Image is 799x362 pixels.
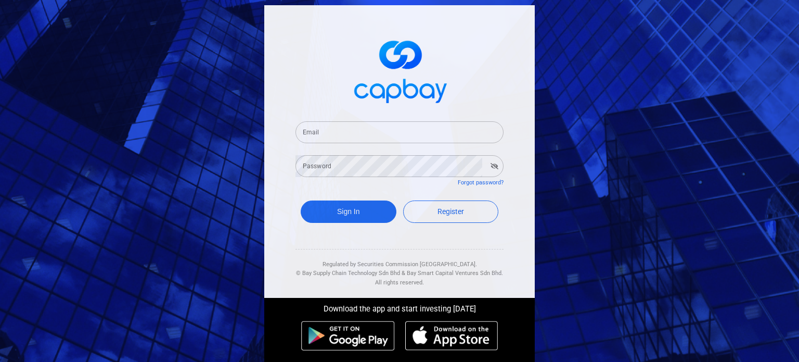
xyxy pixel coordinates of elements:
div: Regulated by Securities Commission [GEOGRAPHIC_DATA]. & All rights reserved. [295,249,504,288]
a: Register [403,201,499,223]
img: ios [405,321,498,351]
div: Download the app and start investing [DATE] [256,298,543,316]
button: Sign In [301,201,396,223]
img: android [301,321,395,351]
span: Register [437,207,464,216]
span: © Bay Supply Chain Technology Sdn Bhd [296,270,400,277]
img: logo [347,31,452,109]
a: Forgot password? [458,179,504,186]
span: Bay Smart Capital Ventures Sdn Bhd. [407,270,503,277]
